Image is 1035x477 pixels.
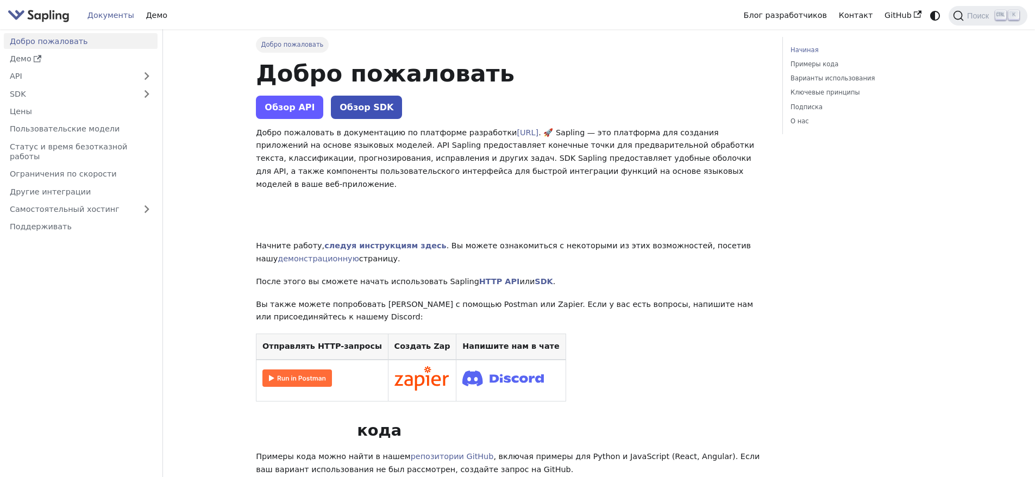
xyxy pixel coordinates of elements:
[4,184,158,199] a: Другие интеграции
[4,51,158,67] a: Демо
[261,41,324,48] font: Добро пожаловать
[791,117,809,125] font: О нас
[4,68,136,84] a: API
[10,205,120,214] font: Самостоятельный хостинг
[140,7,173,24] a: Демо
[10,90,26,98] font: SDK
[256,128,754,189] font: . 🚀 Sapling — это платформа для создания приложений на основе языковых моделей. API Sapling предо...
[4,202,158,217] a: Самостоятельный хостинг
[833,7,879,24] a: Контакт
[791,116,938,127] a: О нас
[394,342,450,350] font: Создать Zap
[4,139,158,164] a: Статус и время безотказной работы
[256,241,751,263] font: . Вы можете ознакомиться с некоторыми из этих возможностей, посетив нашу
[791,46,819,54] font: Начиная
[331,96,402,119] a: Обзор SDK
[256,96,323,119] a: Обзор API
[10,107,32,116] font: Цены
[136,86,158,102] button: Развернуть категорию боковой панели «SDK»
[879,7,927,24] a: GitHub
[462,367,544,390] img: Присоединяйтесь к Discord
[462,342,560,350] font: Напишите нам в чате
[4,219,158,235] a: Поддерживать
[136,68,158,84] button: Развернуть категорию боковой панели «API»
[256,37,767,52] nav: Панировочные сухари
[87,11,134,20] font: Документы
[359,254,400,263] font: страницу.
[535,277,553,286] a: SDK
[262,369,332,387] img: Запустите Почтальона
[4,104,158,120] a: Цены
[10,124,120,133] font: Пользовательские модели
[10,222,72,231] font: Поддерживать
[885,11,912,20] font: GitHub
[927,8,943,23] button: Переключение между темным и светлым режимами (в настоящее время системный режим)
[738,7,833,24] a: Блог разработчиков
[340,102,393,112] font: Обзор SDK
[256,452,410,461] font: Примеры кода можно найти в нашем
[553,277,556,286] font: .
[1008,10,1019,20] kbd: K
[256,300,753,322] font: Вы также можете попробовать [PERSON_NAME] с помощью Postman или Zapier. Если у вас есть вопросы, ...
[146,11,167,20] font: Демо
[256,277,479,286] font: После этого вы сможете начать использовать Sapling
[10,142,127,161] font: Статус и время безотказной работы
[4,121,158,137] a: Пользовательские модели
[262,342,382,350] font: Отправлять HTTP-запросы
[791,73,938,84] a: Варианты использования
[411,452,494,461] a: репозитории GitHub
[278,254,359,263] a: демонстрационную
[256,128,517,137] font: Добро пожаловать в документацию по платформе разработки
[324,241,447,250] a: следуя инструкциям здесь
[791,89,860,96] font: Ключевые принципы
[10,54,32,63] font: Демо
[744,11,827,20] font: Блог разработчиков
[791,59,938,70] a: Примеры кода
[256,60,515,87] font: Добро пожаловать
[519,277,535,286] font: или
[4,33,158,49] a: Добро пожаловать
[517,128,538,137] a: [URL]
[10,37,88,46] font: Добро пожаловать
[4,86,136,102] a: SDK
[791,102,938,112] a: Подписка
[4,166,158,182] a: Ограничения по скорости
[791,87,938,98] a: Ключевые принципы
[394,366,449,391] img: Подключайтесь в Zapier
[256,452,760,474] font: , включая примеры для Python и JavaScript (React, Angular). Если ваш вариант использования не был...
[10,170,117,178] font: Ограничения по скорости
[10,187,91,196] font: Другие интеграции
[791,45,938,55] a: Начиная
[967,11,989,20] font: Поиск
[81,7,140,24] a: Документы
[479,277,520,286] a: HTTP API
[839,11,873,20] font: Контакт
[8,8,73,23] a: Сапленок.ai
[791,103,823,111] font: Подписка
[8,8,70,23] img: Сапленок.ai
[10,72,22,80] font: API
[256,241,324,250] font: Начните работу,
[357,421,402,440] font: кода
[791,74,875,82] font: Варианты использования
[265,102,315,112] font: Обзор API
[949,6,1027,26] button: Поиск (Ctrl+K)
[791,60,838,68] font: Примеры кода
